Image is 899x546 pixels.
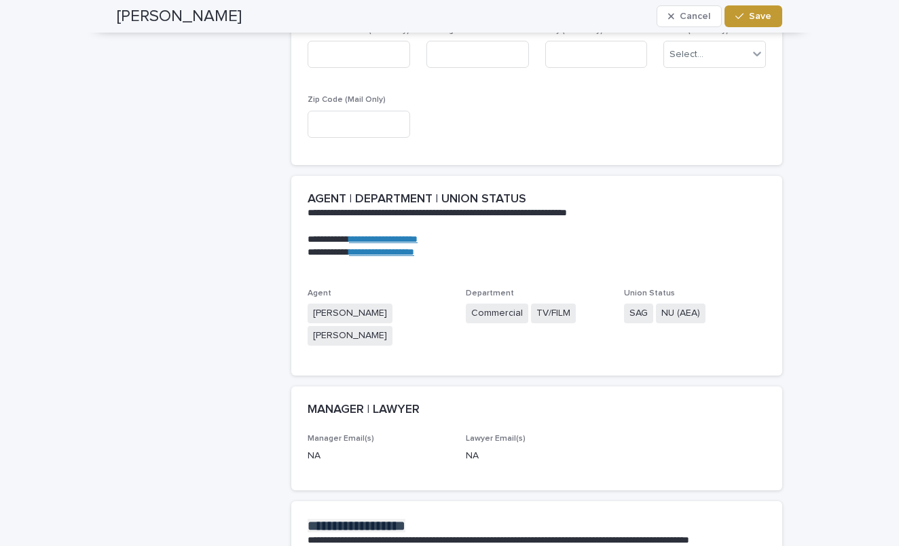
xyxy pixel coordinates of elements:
[656,304,705,323] span: NU (AEA)
[308,289,331,297] span: Agent
[308,435,374,443] span: Manager Email(s)
[308,326,392,346] span: [PERSON_NAME]
[308,304,392,323] span: [PERSON_NAME]
[749,12,771,21] span: Save
[724,5,782,27] button: Save
[669,48,703,62] div: Select...
[545,26,603,35] span: City (Mail Only)
[466,449,608,463] p: NA
[308,96,386,104] span: Zip Code (Mail Only)
[426,26,499,35] span: Mailing Address #2
[466,435,526,443] span: Lawyer Email(s)
[657,5,722,27] button: Cancel
[308,26,409,35] span: Street Address (Mail Only)
[680,12,710,21] span: Cancel
[466,289,514,297] span: Department
[466,304,528,323] span: Commercial
[624,304,653,323] span: SAG
[117,7,242,26] h2: [PERSON_NAME]
[624,289,675,297] span: Union Status
[308,192,526,207] h2: AGENT | DEPARTMENT | UNION STATUS
[308,403,420,418] h2: MANAGER | LAWYER
[308,449,449,463] p: NA
[663,26,729,35] span: State (Mail Only)
[531,304,576,323] span: TV/FILM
